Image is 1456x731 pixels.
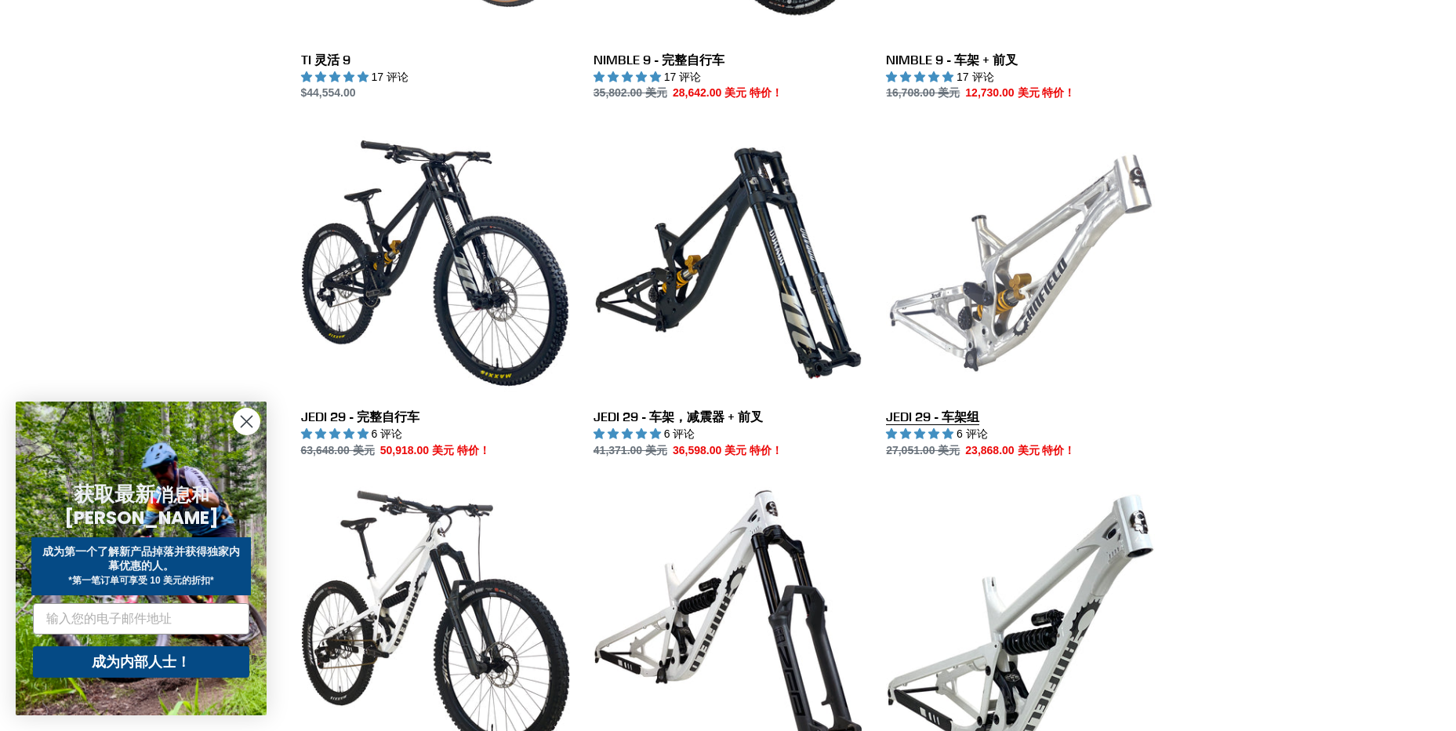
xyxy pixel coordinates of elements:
[64,482,219,530] span: 消息和[PERSON_NAME]
[233,408,260,435] button: 关闭对话框
[74,480,155,508] span: 获取最新
[42,545,240,572] span: 成为第一个了解新产品掉落并获得独家内幕优惠的人。
[33,646,249,678] button: 成为内部人士！
[33,603,249,635] input: 输入您的电子邮件地址
[68,575,213,586] span: *第一笔订单可享受 10 美元的折扣*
